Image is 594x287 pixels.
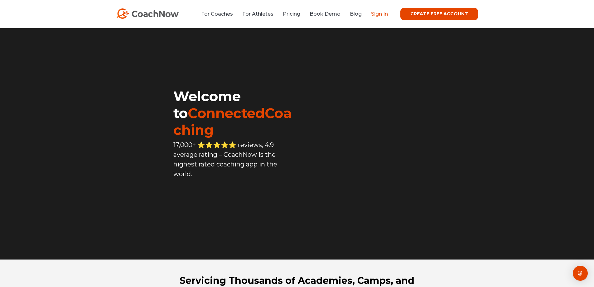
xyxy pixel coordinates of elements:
a: For Coaches [201,11,233,17]
a: Sign In [371,11,388,17]
a: For Athletes [242,11,273,17]
span: ConnectedCoaching [173,105,292,138]
div: Open Intercom Messenger [573,266,588,281]
img: CoachNow Logo [116,8,179,19]
a: Book Demo [310,11,340,17]
a: Blog [350,11,362,17]
a: Pricing [283,11,300,17]
iframe: Embedded CTA [173,192,297,211]
h1: Welcome to [173,88,297,138]
a: CREATE FREE ACCOUNT [400,8,478,20]
span: 17,000+ ⭐️⭐️⭐️⭐️⭐️ reviews, 4.9 average rating – CoachNow is the highest rated coaching app in th... [173,141,277,178]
